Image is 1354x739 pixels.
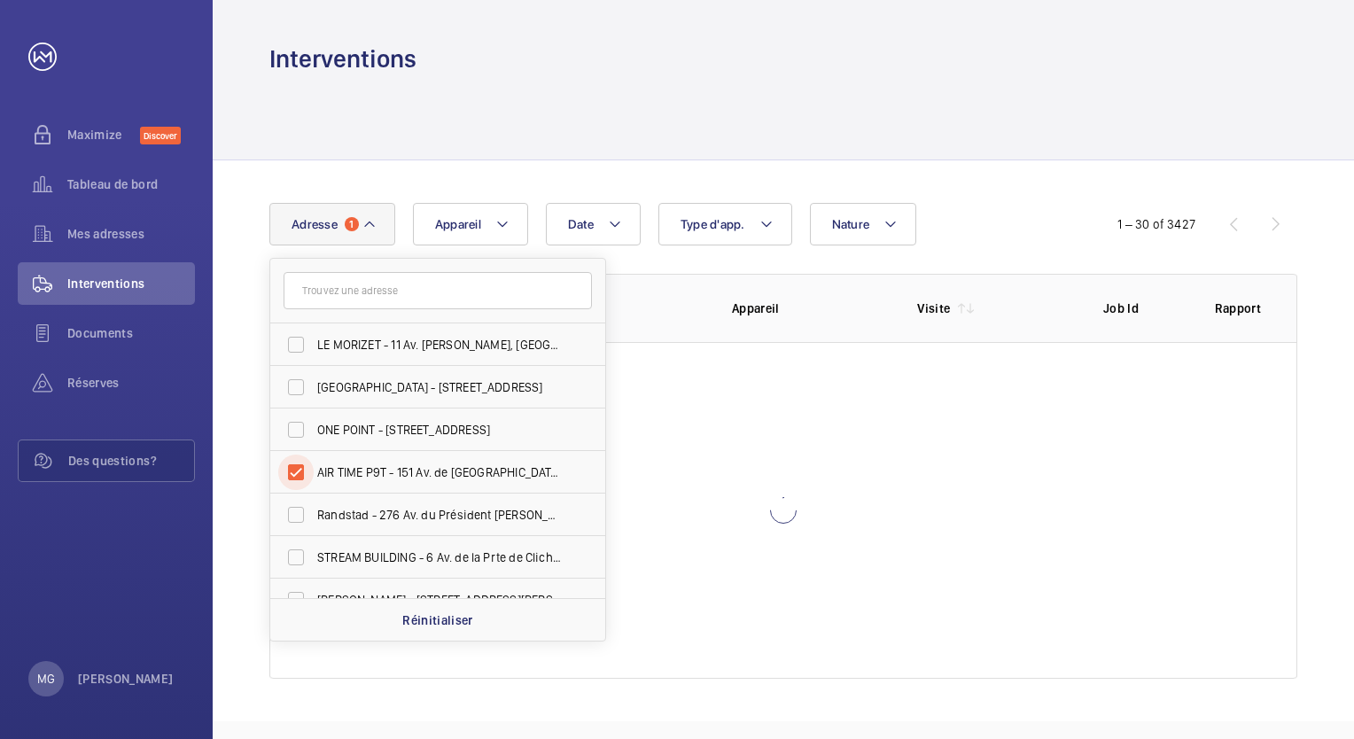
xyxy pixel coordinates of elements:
span: Documents [67,324,195,342]
input: Trouvez une adresse [284,272,592,309]
span: [GEOGRAPHIC_DATA] - [STREET_ADDRESS] [317,378,561,396]
p: Adresse [546,299,703,317]
span: Appareil [435,217,481,231]
span: Type d'app. [681,217,745,231]
h1: Interventions [269,43,416,75]
span: Adresse [292,217,338,231]
p: Appareil [732,299,889,317]
button: Type d'app. [658,203,792,245]
span: Randstad - 276 Av. du Président [PERSON_NAME], [GEOGRAPHIC_DATA] 93210 [317,506,561,524]
p: Réinitialiser [402,611,473,629]
p: Rapport [1215,299,1261,317]
span: LE MORIZET - 11 Av. [PERSON_NAME], [GEOGRAPHIC_DATA] 92100 [317,336,561,354]
span: Interventions [67,275,195,292]
span: Des questions? [68,452,194,470]
button: Nature [810,203,917,245]
button: Adresse1 [269,203,395,245]
span: AIR TIME P9T - 151 Av. de [GEOGRAPHIC_DATA], [GEOGRAPHIC_DATA] 75013 [317,463,561,481]
span: STREAM BUILDING - 6 Av. de la Prte de Clichy, [GEOGRAPHIC_DATA] [317,548,561,566]
p: Visite [917,299,950,317]
button: Appareil [413,203,528,245]
span: 1 [345,217,359,231]
span: ONE POINT - [STREET_ADDRESS] [317,421,561,439]
span: Date [568,217,594,231]
span: Mes adresses [67,225,195,243]
span: Réserves [67,374,195,392]
p: [PERSON_NAME] [78,670,174,688]
div: 1 – 30 of 3427 [1117,215,1195,233]
button: Date [546,203,641,245]
span: Maximize [67,126,140,144]
span: [PERSON_NAME] - [STREET_ADDRESS][PERSON_NAME] [317,591,561,609]
p: MG [37,670,55,688]
span: Discover [140,127,181,144]
span: Tableau de bord [67,175,195,193]
p: Job Id [1103,299,1187,317]
span: Nature [832,217,870,231]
